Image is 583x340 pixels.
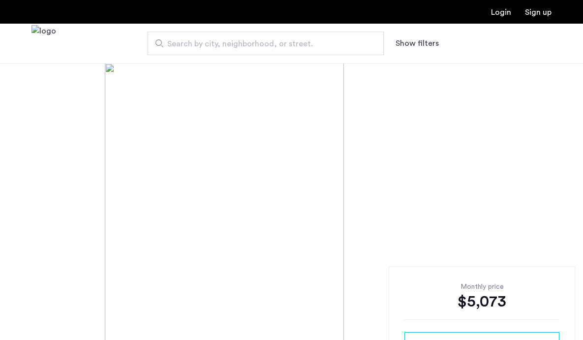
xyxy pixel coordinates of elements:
[31,25,56,62] img: logo
[525,8,552,16] a: Registration
[167,38,356,50] span: Search by city, neighborhood, or street.
[148,32,384,55] input: Apartment Search
[404,292,559,311] div: $5,073
[396,37,439,49] button: Show or hide filters
[31,25,56,62] a: Cazamio Logo
[491,8,511,16] a: Login
[404,282,559,292] div: Monthly price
